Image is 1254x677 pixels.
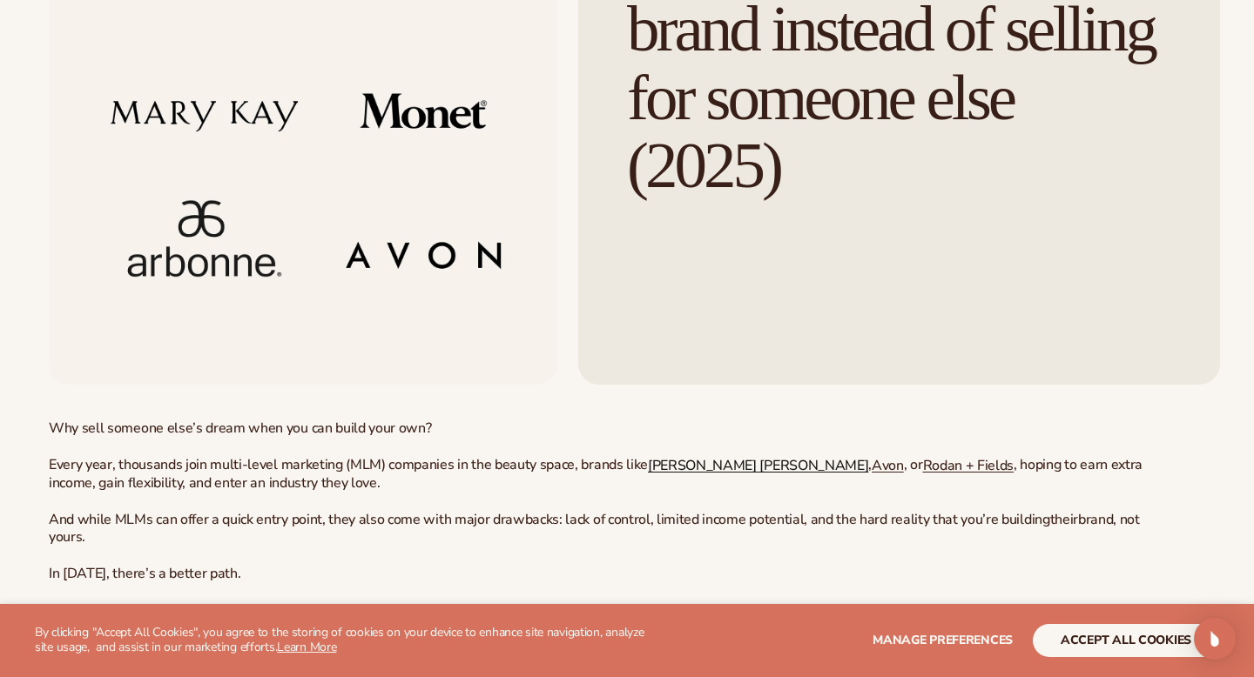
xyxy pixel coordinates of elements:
span: And while MLMs can offer a quick entry point, they also come with major drawbacks: lack of contro... [49,510,1050,529]
span: their [1050,510,1078,529]
a: [PERSON_NAME] [PERSON_NAME] [648,455,868,474]
span: , hoping to earn extra income, gain flexibility, and enter an industry they love. [49,455,1143,493]
span: Why sell someone else’s dream when you can build your own? [49,419,431,438]
span: brand name without having to create formulas from scratch. [799,600,1163,620]
a: Rodan + Fields [923,455,1015,474]
a: Avon [872,455,904,474]
span: brand, not yours. [49,510,1140,547]
span: Manage preferences [873,632,1013,648]
span: In [DATE], there’s a better path. [49,564,240,583]
span: And that’s owning your own beauty brand through [49,600,355,620]
span: . A model where you sell high-quality products under [450,600,772,620]
button: Manage preferences [873,624,1013,657]
button: accept all cookies [1033,624,1219,657]
p: By clicking "Accept All Cookies", you agree to the storing of cookies on your device to enhance s... [35,626,655,655]
span: your [772,600,799,620]
div: Open Intercom Messenger [1194,618,1236,660]
a: private labeling [355,600,450,620]
span: , [868,455,872,474]
span: Every year, thousands join multi-level marketing (MLM) companies in the beauty space, brands like [49,455,648,474]
a: Learn More [277,639,336,655]
span: , or [904,455,923,474]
